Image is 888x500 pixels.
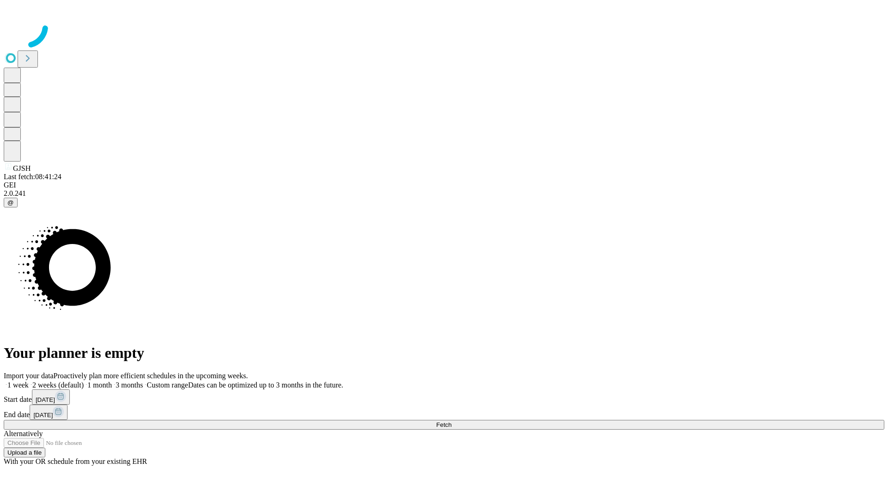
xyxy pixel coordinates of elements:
[4,405,884,420] div: End date
[436,421,451,428] span: Fetch
[4,181,884,189] div: GEI
[4,173,62,181] span: Last fetch: 08:41:24
[54,372,248,380] span: Proactively plan more efficient schedules in the upcoming weeks.
[4,420,884,430] button: Fetch
[4,198,18,207] button: @
[36,396,55,403] span: [DATE]
[188,381,343,389] span: Dates can be optimized up to 3 months in the future.
[32,381,84,389] span: 2 weeks (default)
[4,189,884,198] div: 2.0.241
[13,164,31,172] span: GJSH
[33,412,53,419] span: [DATE]
[116,381,143,389] span: 3 months
[32,389,70,405] button: [DATE]
[4,448,45,457] button: Upload a file
[7,381,29,389] span: 1 week
[4,430,43,437] span: Alternatively
[30,405,68,420] button: [DATE]
[87,381,112,389] span: 1 month
[4,372,54,380] span: Import your data
[4,389,884,405] div: Start date
[7,199,14,206] span: @
[4,344,884,362] h1: Your planner is empty
[4,457,147,465] span: With your OR schedule from your existing EHR
[147,381,188,389] span: Custom range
